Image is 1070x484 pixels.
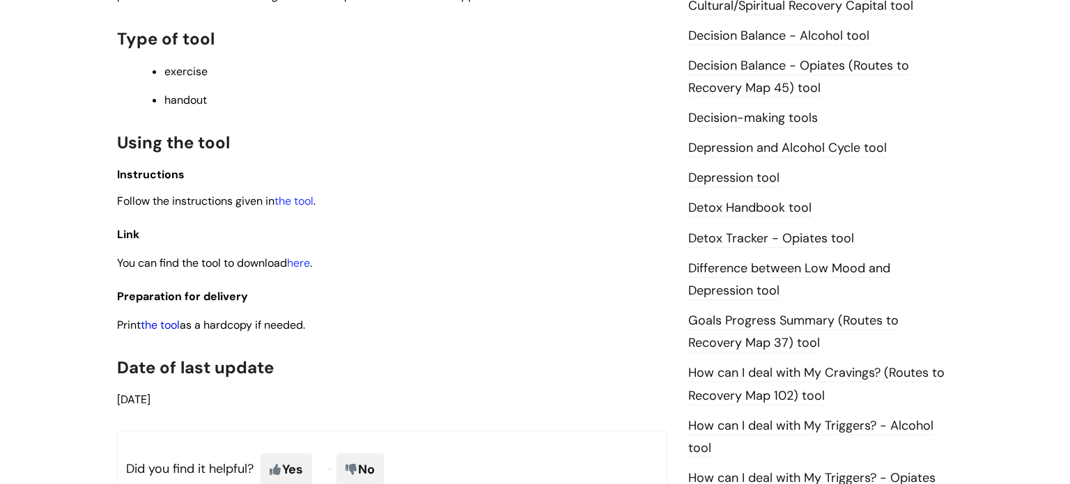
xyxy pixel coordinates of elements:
span: Using the tool [117,132,230,153]
span: Date of last update [117,357,274,378]
a: Decision Balance - Alcohol tool [688,27,869,45]
span: exercise [164,64,208,79]
a: How can I deal with My Cravings? (Routes to Recovery Map 102) tool [688,364,945,405]
a: the tool [141,318,180,332]
a: the tool [274,194,313,208]
a: Decision-making tools [688,109,818,127]
span: as a hardcopy if needed. [180,318,305,332]
span: Follow the instructions given in . [117,194,316,208]
a: Detox Tracker - Opiates tool [688,230,854,248]
a: Goals Progress Summary (Routes to Recovery Map 37) tool [688,312,899,352]
span: Type of tool [117,28,215,49]
span: Preparation for delivery [117,289,248,304]
span: handout [164,93,207,107]
span: You can find the tool to download . [117,256,312,270]
a: Detox Handbook tool [688,199,812,217]
a: Depression and Alcohol Cycle tool [688,139,887,157]
span: Link [117,227,139,242]
a: Depression tool [688,169,780,187]
a: How can I deal with My Triggers? - Alcohol tool [688,417,933,458]
a: Difference between Low Mood and Depression tool [688,260,890,300]
a: here [287,256,310,270]
span: Instructions [117,167,185,182]
a: Decision Balance - Opiates (Routes to Recovery Map 45) tool [688,57,909,97]
span: Print [117,318,141,332]
span: [DATE] [117,392,150,407]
